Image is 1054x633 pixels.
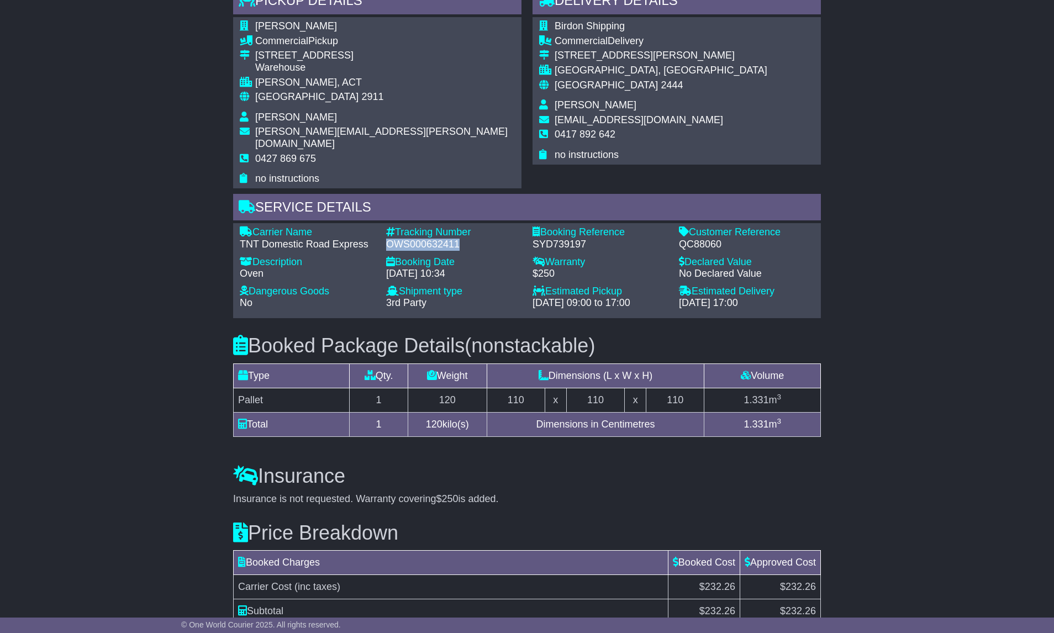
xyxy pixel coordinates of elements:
[255,91,359,102] span: [GEOGRAPHIC_DATA]
[704,412,821,436] td: m
[705,605,735,616] span: 232.26
[240,256,375,268] div: Description
[240,297,252,308] span: No
[777,393,781,401] sup: 3
[533,256,668,268] div: Warranty
[386,226,521,239] div: Tracking Number
[679,256,814,268] div: Declared Value
[255,153,316,164] span: 0427 869 675
[555,80,658,91] span: [GEOGRAPHIC_DATA]
[744,394,768,405] span: 1.331
[679,239,814,251] div: QC88060
[780,581,816,592] span: $232.26
[240,239,375,251] div: TNT Domestic Road Express
[668,599,740,624] td: $
[555,99,636,110] span: [PERSON_NAME]
[555,20,625,31] span: Birdon Shipping
[233,522,821,544] h3: Price Breakdown
[533,226,668,239] div: Booking Reference
[487,388,545,412] td: 110
[238,581,292,592] span: Carrier Cost
[465,334,595,357] span: (nonstackable)
[533,286,668,298] div: Estimated Pickup
[240,268,375,280] div: Oven
[436,493,459,504] span: $250
[408,388,487,412] td: 120
[234,551,668,575] td: Booked Charges
[646,388,704,412] td: 110
[545,388,566,412] td: x
[555,50,767,62] div: [STREET_ADDRESS][PERSON_NAME]
[350,388,408,412] td: 1
[255,112,337,123] span: [PERSON_NAME]
[487,363,704,388] td: Dimensions (L x W x H)
[255,20,337,31] span: [PERSON_NAME]
[386,268,521,280] div: [DATE] 10:34
[361,91,383,102] span: 2911
[740,599,820,624] td: $
[233,194,821,224] div: Service Details
[533,297,668,309] div: [DATE] 09:00 to 17:00
[699,581,735,592] span: $232.26
[255,77,515,89] div: [PERSON_NAME], ACT
[386,239,521,251] div: OWS000632411
[487,412,704,436] td: Dimensions in Centimetres
[555,129,615,140] span: 0417 892 642
[294,581,340,592] span: (inc taxes)
[555,65,767,77] div: [GEOGRAPHIC_DATA], [GEOGRAPHIC_DATA]
[240,226,375,239] div: Carrier Name
[533,239,668,251] div: SYD739197
[555,35,767,48] div: Delivery
[233,465,821,487] h3: Insurance
[255,173,319,184] span: no instructions
[233,335,821,357] h3: Booked Package Details
[255,126,508,149] span: [PERSON_NAME][EMAIL_ADDRESS][PERSON_NAME][DOMAIN_NAME]
[704,388,821,412] td: m
[350,363,408,388] td: Qty.
[679,226,814,239] div: Customer Reference
[350,412,408,436] td: 1
[555,35,608,46] span: Commercial
[255,35,515,48] div: Pickup
[386,256,521,268] div: Booking Date
[786,605,816,616] span: 232.26
[233,493,821,505] div: Insurance is not requested. Warranty covering is added.
[255,50,515,62] div: [STREET_ADDRESS]
[255,62,515,74] div: Warehouse
[679,297,814,309] div: [DATE] 17:00
[234,363,350,388] td: Type
[777,417,781,425] sup: 3
[679,286,814,298] div: Estimated Delivery
[533,268,668,280] div: $250
[240,286,375,298] div: Dangerous Goods
[386,297,426,308] span: 3rd Party
[625,388,646,412] td: x
[255,35,308,46] span: Commercial
[744,419,768,430] span: 1.331
[555,149,619,160] span: no instructions
[555,114,723,125] span: [EMAIL_ADDRESS][DOMAIN_NAME]
[234,412,350,436] td: Total
[661,80,683,91] span: 2444
[740,551,820,575] td: Approved Cost
[234,599,668,624] td: Subtotal
[386,286,521,298] div: Shipment type
[234,388,350,412] td: Pallet
[668,551,740,575] td: Booked Cost
[566,388,624,412] td: 110
[408,363,487,388] td: Weight
[408,412,487,436] td: kilo(s)
[181,620,341,629] span: © One World Courier 2025. All rights reserved.
[679,268,814,280] div: No Declared Value
[426,419,442,430] span: 120
[704,363,821,388] td: Volume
